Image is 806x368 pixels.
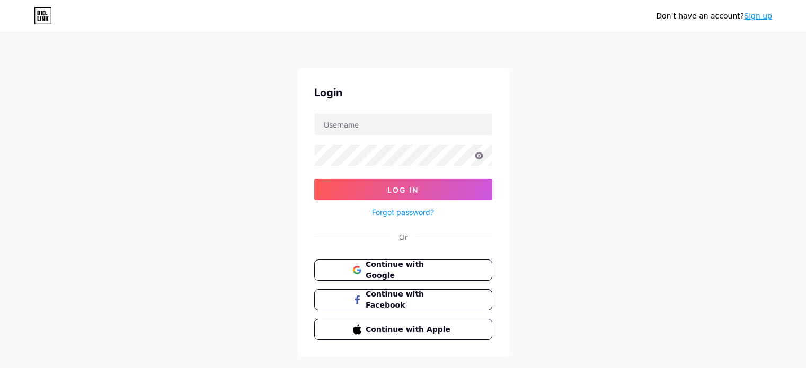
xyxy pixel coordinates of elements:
[315,114,492,135] input: Username
[656,11,772,22] div: Don't have an account?
[372,207,434,218] a: Forgot password?
[366,259,453,281] span: Continue with Google
[314,319,492,340] button: Continue with Apple
[399,231,408,243] div: Or
[744,12,772,20] a: Sign up
[366,289,453,311] span: Continue with Facebook
[314,179,492,200] button: Log In
[387,185,419,194] span: Log In
[366,324,453,335] span: Continue with Apple
[314,259,492,281] button: Continue with Google
[314,289,492,310] button: Continue with Facebook
[314,85,492,101] div: Login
